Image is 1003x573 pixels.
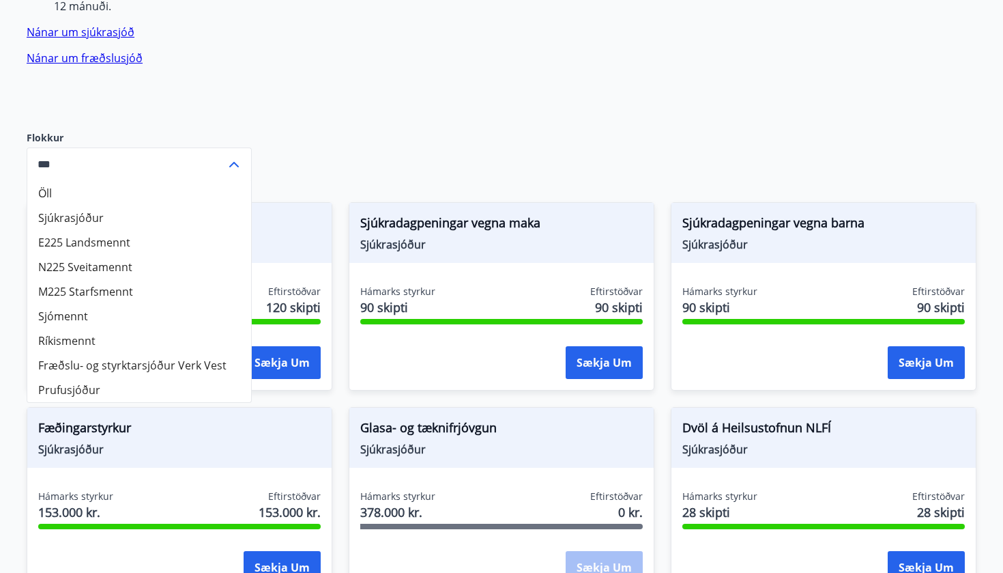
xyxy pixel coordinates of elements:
[917,503,965,521] span: 28 skipti
[590,490,643,503] span: Eftirstöðvar
[360,490,435,503] span: Hámarks styrkur
[38,442,321,457] span: Sjúkrasjóður
[682,503,757,521] span: 28 skipti
[27,131,252,145] label: Flokkur
[360,237,643,252] span: Sjúkrasjóður
[917,298,965,316] span: 90 skipti
[27,279,251,304] li: M225 Starfsmennt
[682,285,757,298] span: Hámarks styrkur
[27,230,251,255] li: E225 Landsmennt
[27,329,251,353] li: Ríkismennt
[360,442,643,457] span: Sjúkrasjóður
[27,255,251,279] li: N225 Sveitamennt
[38,419,321,442] span: Fæðingarstyrkur
[682,237,965,252] span: Sjúkrasjóður
[27,304,251,329] li: Sjómennt
[912,490,965,503] span: Eftirstöðvar
[360,285,435,298] span: Hámarks styrkur
[27,378,251,402] li: Prufusjóður
[268,285,321,298] span: Eftirstöðvar
[360,214,643,237] span: Sjúkradagpeningar vegna maka
[888,346,965,379] button: Sækja um
[27,25,134,40] a: Nánar um sjúkrasjóð
[360,419,643,442] span: Glasa- og tæknifrjóvgun
[912,285,965,298] span: Eftirstöðvar
[566,346,643,379] button: Sækja um
[682,442,965,457] span: Sjúkrasjóður
[618,503,643,521] span: 0 kr.
[244,346,321,379] button: Sækja um
[682,419,965,442] span: Dvöl á Heilsustofnun NLFÍ
[266,298,321,316] span: 120 skipti
[360,503,435,521] span: 378.000 kr.
[27,353,251,378] li: Fræðslu- og styrktarsjóður Verk Vest
[38,503,113,521] span: 153.000 kr.
[38,490,113,503] span: Hámarks styrkur
[27,51,143,66] a: Nánar um fræðslusjóð
[27,181,251,206] li: Öll
[268,490,321,503] span: Eftirstöðvar
[682,214,965,237] span: Sjúkradagpeningar vegna barna
[27,206,251,230] li: Sjúkrasjóður
[682,298,757,316] span: 90 skipti
[360,298,435,316] span: 90 skipti
[595,298,643,316] span: 90 skipti
[259,503,321,521] span: 153.000 kr.
[590,285,643,298] span: Eftirstöðvar
[682,490,757,503] span: Hámarks styrkur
